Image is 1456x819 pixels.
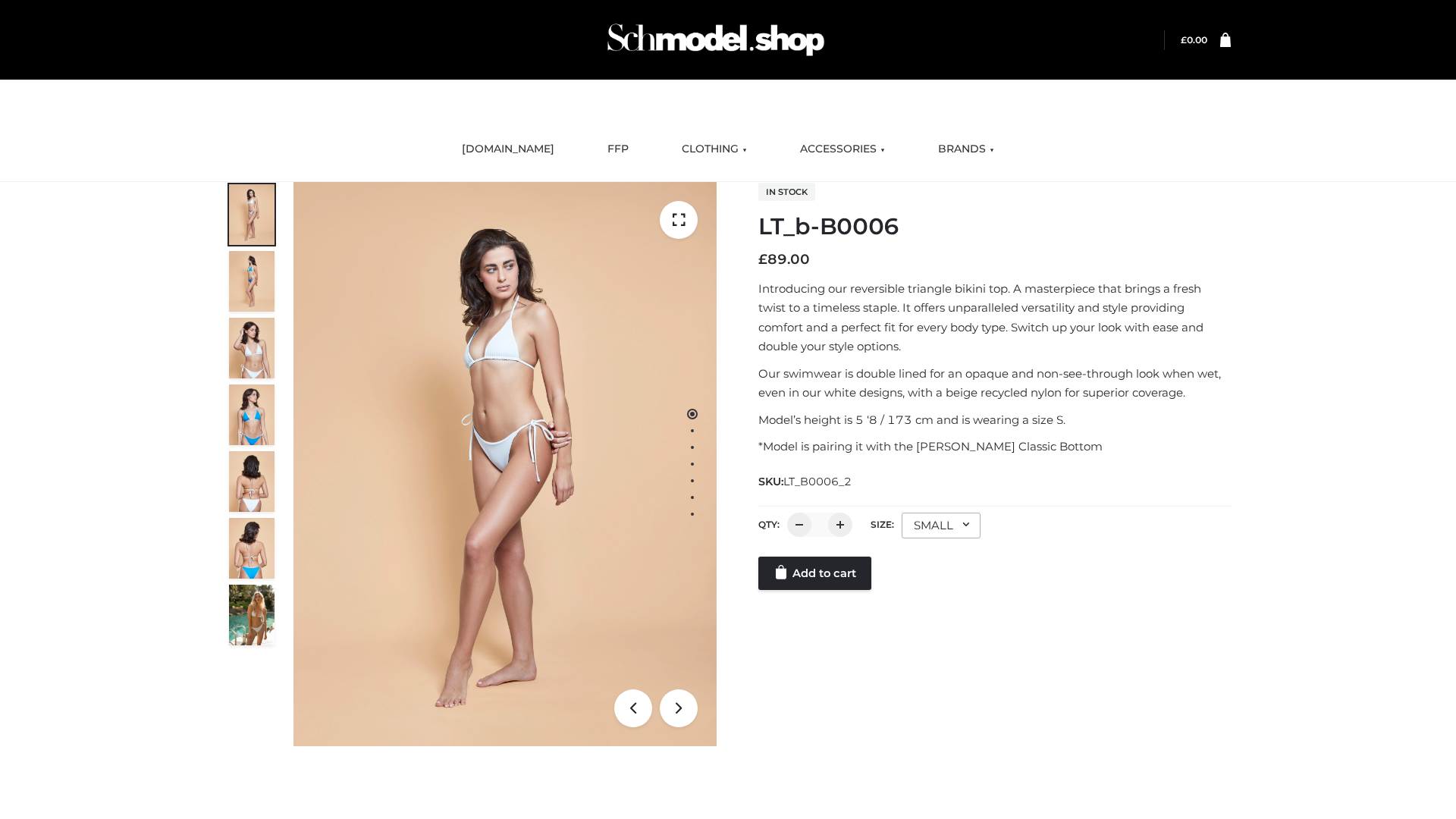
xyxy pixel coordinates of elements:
[229,384,275,445] img: ArielClassicBikiniTop_CloudNine_AzureSky_OW114ECO_4-scaled.jpg
[450,133,566,166] a: [DOMAIN_NAME]
[902,513,981,538] div: SMALL
[229,518,275,579] img: ArielClassicBikiniTop_CloudNine_AzureSky_OW114ECO_8-scaled.jpg
[293,182,717,746] img: LT_b-B0006
[871,519,894,530] label: Size:
[229,318,275,378] img: ArielClassicBikiniTop_CloudNine_AzureSky_OW114ECO_3-scaled.jpg
[758,410,1231,430] p: Model’s height is 5 ‘8 / 173 cm and is wearing a size S.
[758,251,767,268] span: £
[783,475,852,488] span: LT_B0006_2
[229,585,275,645] img: Arieltop_CloudNine_AzureSky2.jpg
[758,437,1231,457] p: *Model is pairing it with the [PERSON_NAME] Classic Bottom
[758,183,815,201] span: In stock
[789,133,896,166] a: ACCESSORIES
[602,10,830,70] img: Schmodel Admin 964
[758,519,780,530] label: QTY:
[758,557,871,590] a: Add to cart
[229,251,275,312] img: ArielClassicBikiniTop_CloudNine_AzureSky_OW114ECO_2-scaled.jpg
[758,279,1231,356] p: Introducing our reversible triangle bikini top. A masterpiece that brings a fresh twist to a time...
[1181,34,1207,45] a: £0.00
[758,251,810,268] bdi: 89.00
[1181,34,1207,45] bdi: 0.00
[596,133,640,166] a: FFP
[758,364,1231,403] p: Our swimwear is double lined for an opaque and non-see-through look when wet, even in our white d...
[1181,34,1187,45] span: £
[758,472,853,491] span: SKU:
[229,451,275,512] img: ArielClassicBikiniTop_CloudNine_AzureSky_OW114ECO_7-scaled.jpg
[758,213,1231,240] h1: LT_b-B0006
[670,133,758,166] a: CLOTHING
[229,184,275,245] img: ArielClassicBikiniTop_CloudNine_AzureSky_OW114ECO_1-scaled.jpg
[927,133,1006,166] a: BRANDS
